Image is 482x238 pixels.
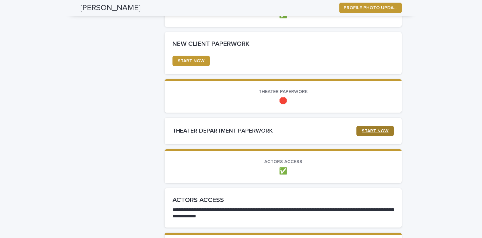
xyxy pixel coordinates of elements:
button: PROFILE PHOTO UPDATE [339,3,402,13]
h2: NEW CLIENT PAPERWORK [172,40,394,48]
span: START NOW [178,59,205,63]
p: ✅ [172,167,394,175]
p: 🛑 [172,97,394,105]
h2: [PERSON_NAME] [80,3,141,13]
h2: THEATER DEPARTMENT PAPERWORK [172,128,356,135]
span: THEATER PAPERWORK [259,89,308,94]
a: START NOW [172,56,210,66]
span: PROFILE PHOTO UPDATE [344,5,397,11]
a: START NOW [356,126,394,136]
span: START NOW [362,129,389,133]
span: ACTORS ACCESS [264,159,302,164]
h2: ACTORS ACCESS [172,196,394,204]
